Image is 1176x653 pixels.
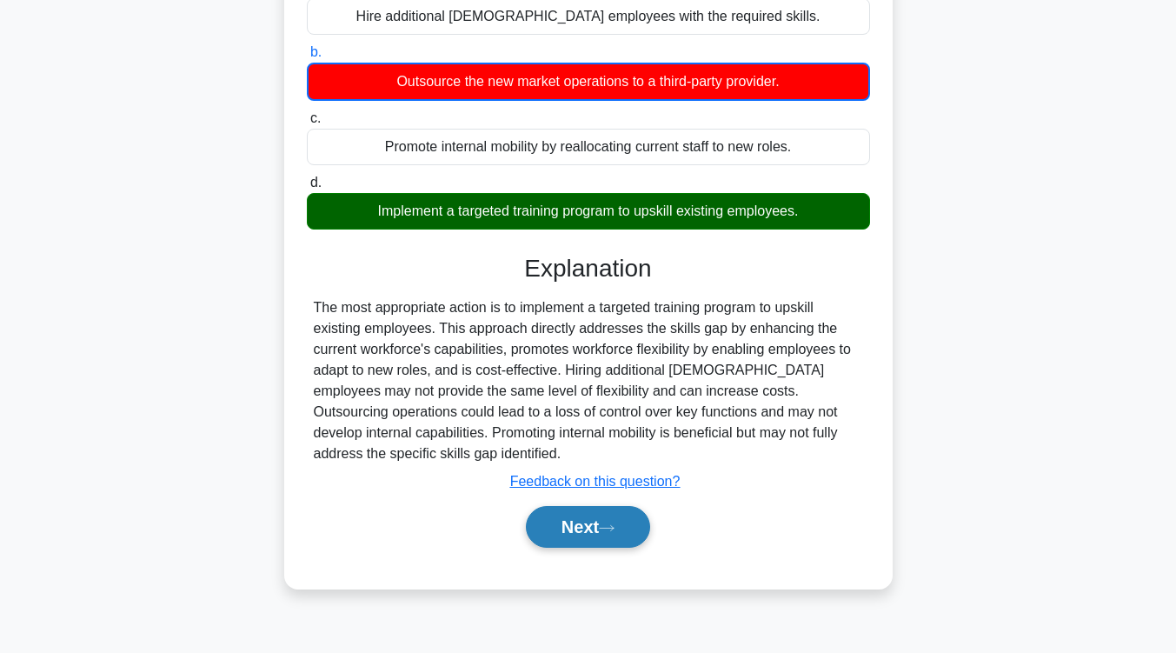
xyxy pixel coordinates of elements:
div: The most appropriate action is to implement a targeted training program to upskill existing emplo... [314,297,863,464]
button: Next [526,506,650,548]
h3: Explanation [317,254,860,283]
span: b. [310,44,322,59]
div: Outsource the new market operations to a third-party provider. [307,63,870,101]
div: Promote internal mobility by reallocating current staff to new roles. [307,129,870,165]
a: Feedback on this question? [510,474,681,489]
span: c. [310,110,321,125]
span: d. [310,175,322,190]
div: Implement a targeted training program to upskill existing employees. [307,193,870,230]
